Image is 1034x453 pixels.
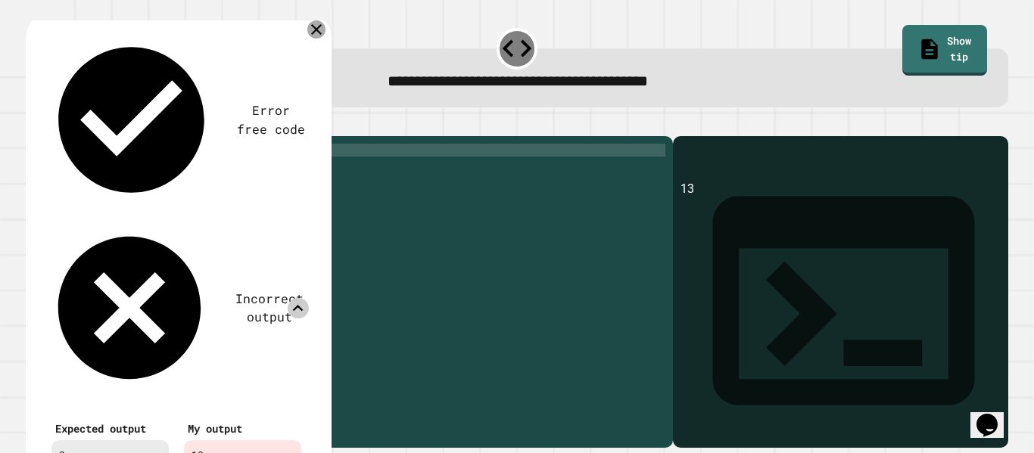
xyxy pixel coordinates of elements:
[188,420,297,436] div: My output
[902,25,987,76] a: Show tip
[230,290,309,327] div: Incorrect output
[234,101,309,138] div: Error free code
[681,180,1001,448] div: 13
[970,392,1019,438] iframe: chat widget
[55,420,165,436] div: Expected output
